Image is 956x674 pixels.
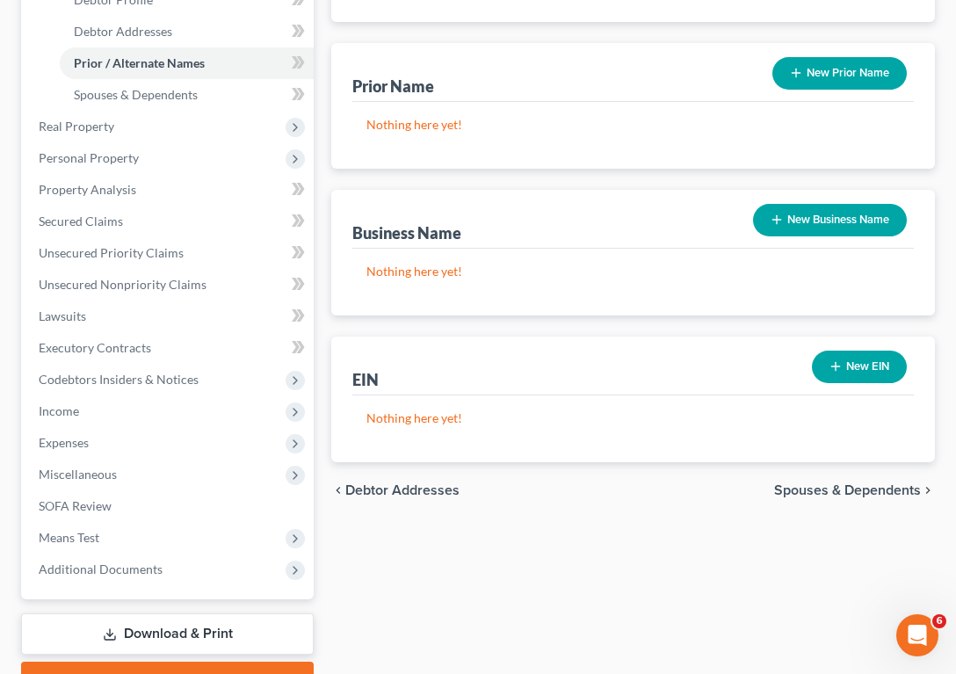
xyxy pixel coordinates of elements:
[345,483,460,497] span: Debtor Addresses
[25,269,314,301] a: Unsecured Nonpriority Claims
[352,222,461,243] div: Business Name
[366,116,900,134] p: Nothing here yet!
[39,340,151,355] span: Executory Contracts
[39,435,89,450] span: Expenses
[60,16,314,47] a: Debtor Addresses
[25,174,314,206] a: Property Analysis
[774,483,921,497] span: Spouses & Dependents
[21,613,314,655] a: Download & Print
[331,483,460,497] button: chevron_left Debtor Addresses
[774,483,935,497] button: Spouses & Dependents chevron_right
[39,308,86,323] span: Lawsuits
[39,150,139,165] span: Personal Property
[39,277,206,292] span: Unsecured Nonpriority Claims
[25,237,314,269] a: Unsecured Priority Claims
[39,562,163,576] span: Additional Documents
[921,483,935,497] i: chevron_right
[74,24,172,39] span: Debtor Addresses
[25,206,314,237] a: Secured Claims
[932,614,946,628] span: 6
[896,614,938,656] iframe: Intercom live chat
[25,490,314,522] a: SOFA Review
[812,351,907,383] button: New EIN
[331,483,345,497] i: chevron_left
[366,409,900,427] p: Nothing here yet!
[39,403,79,418] span: Income
[39,467,117,482] span: Miscellaneous
[74,87,198,102] span: Spouses & Dependents
[25,301,314,332] a: Lawsuits
[74,55,205,70] span: Prior / Alternate Names
[39,372,199,387] span: Codebtors Insiders & Notices
[39,530,99,545] span: Means Test
[25,332,314,364] a: Executory Contracts
[60,79,314,111] a: Spouses & Dependents
[366,263,900,280] p: Nothing here yet!
[352,369,379,390] div: EIN
[352,76,434,97] div: Prior Name
[753,204,907,236] button: New Business Name
[39,119,114,134] span: Real Property
[39,245,184,260] span: Unsecured Priority Claims
[39,182,136,197] span: Property Analysis
[60,47,314,79] a: Prior / Alternate Names
[772,57,907,90] button: New Prior Name
[39,498,112,513] span: SOFA Review
[39,214,123,228] span: Secured Claims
